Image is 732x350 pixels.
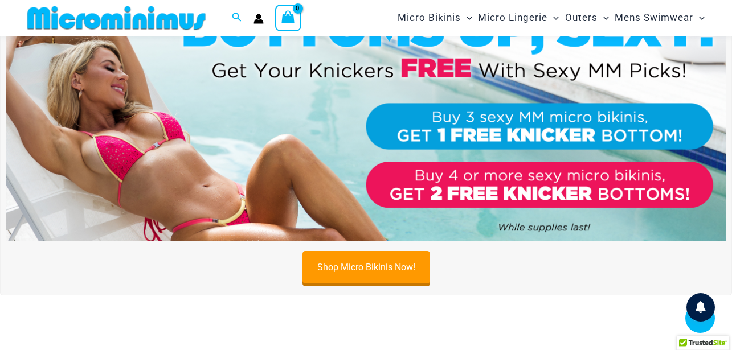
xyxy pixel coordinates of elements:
span: Menu Toggle [693,3,705,32]
a: Shop Micro Bikinis Now! [302,251,430,283]
span: Menu Toggle [598,3,609,32]
img: MM SHOP LOGO FLAT [23,5,210,31]
span: Menu Toggle [461,3,472,32]
a: Search icon link [232,11,242,25]
a: OutersMenu ToggleMenu Toggle [562,3,612,32]
a: Mens SwimwearMenu ToggleMenu Toggle [612,3,708,32]
a: View Shopping Cart, empty [275,5,301,31]
span: Outers [565,3,598,32]
a: Micro LingerieMenu ToggleMenu Toggle [475,3,562,32]
span: Mens Swimwear [615,3,693,32]
nav: Site Navigation [393,2,709,34]
span: Micro Bikinis [398,3,461,32]
a: Account icon link [253,14,264,24]
span: Menu Toggle [547,3,559,32]
span: Micro Lingerie [478,3,547,32]
a: Micro BikinisMenu ToggleMenu Toggle [395,3,475,32]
